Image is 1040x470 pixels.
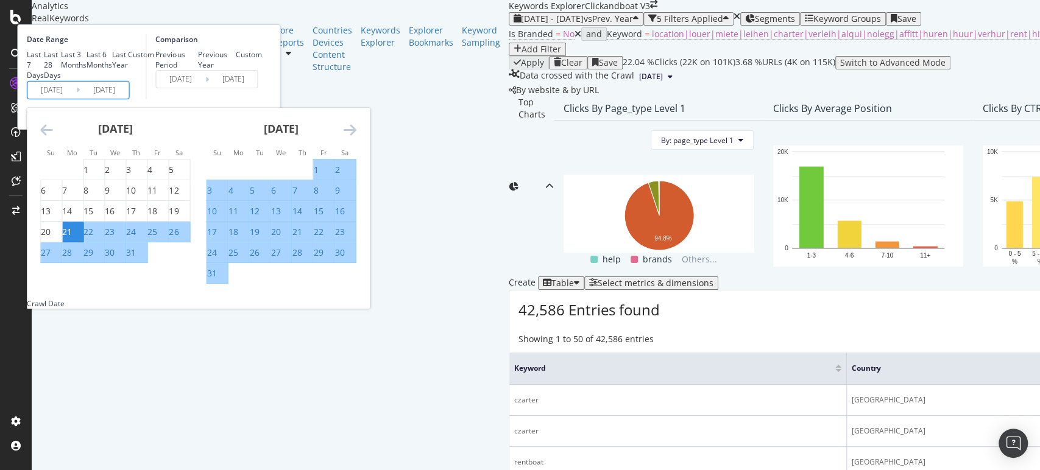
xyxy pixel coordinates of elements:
text: 4-6 [845,252,854,259]
div: times [734,12,740,21]
div: 17 [207,226,216,238]
div: and [586,29,602,39]
td: Selected. Saturday, August 23, 2025 [334,222,356,242]
td: Choose Saturday, July 19, 2025 as your check-out date. It’s available. [169,201,190,222]
small: Tu [90,148,97,157]
td: Selected. Saturday, August 16, 2025 [334,201,356,222]
div: 26 [169,226,179,238]
div: 1 [83,164,88,176]
div: 31 [207,267,216,279]
div: 29 [83,247,93,259]
div: 15 [83,205,93,217]
span: By website & by URL [516,84,599,96]
div: 15 [313,205,323,217]
div: 27 [41,247,51,259]
td: Selected. Monday, August 25, 2025 [228,242,249,263]
div: Countries [313,24,352,37]
div: Content [313,49,352,61]
div: 11 [228,205,238,217]
div: 26 [249,247,259,259]
div: Custom [128,49,154,60]
td: Selected. Monday, August 4, 2025 [228,180,249,201]
td: Choose Tuesday, July 15, 2025 as your check-out date. It’s available. [83,201,105,222]
div: 25 [147,226,157,238]
td: Selected. Wednesday, August 6, 2025 [271,180,292,201]
div: 23 [334,226,344,238]
span: vs Prev. Year [584,13,633,24]
div: Last 6 Months [87,49,112,70]
button: Clear [549,56,587,69]
text: % [1012,258,1017,265]
svg: A chart. [773,146,963,267]
span: Keyword [514,363,817,374]
a: More Reports [272,24,304,49]
div: 3 [207,184,211,197]
td: Selected. Tuesday, August 26, 2025 [249,242,271,263]
td: Selected. Friday, August 1, 2025 [313,160,334,180]
td: Selected. Friday, August 15, 2025 [313,201,334,222]
div: Custom [235,49,261,60]
div: Keyword Groups [813,14,881,24]
div: Move forward to switch to the next month. [343,122,356,138]
div: 24 [126,226,136,238]
div: Clicks By Average Position [773,102,892,114]
div: 4 [147,164,152,176]
td: Selected. Saturday, August 2, 2025 [334,160,356,180]
input: End Date [80,82,129,99]
button: [DATE] - [DATE]vsPrev. Year [509,12,643,26]
div: 3.68 % URLs ( 4K on 115K ) [735,56,835,69]
button: Save [587,56,623,69]
div: Save [897,14,916,24]
div: 20 [41,226,51,238]
div: Apply [521,58,544,68]
span: No [563,28,575,40]
td: Selected. Sunday, August 10, 2025 [207,201,228,222]
td: Choose Monday, July 14, 2025 as your check-out date. It’s available. [62,201,83,222]
div: 27 [271,247,280,259]
div: 13 [271,205,280,217]
div: 19 [249,226,259,238]
div: 25 [228,247,238,259]
td: Choose Friday, July 11, 2025 as your check-out date. It’s available. [147,180,169,201]
span: help [603,252,621,267]
td: Choose Wednesday, July 2, 2025 as your check-out date. It’s available. [105,160,126,180]
div: Top Charts [518,96,545,276]
td: Choose Wednesday, July 16, 2025 as your check-out date. It’s available. [105,201,126,222]
small: Tu [255,148,263,157]
span: [DATE] - [DATE] [521,13,584,24]
div: 4 [228,184,233,197]
td: Selected. Wednesday, August 27, 2025 [271,242,292,263]
div: 29 [313,247,323,259]
span: Keyword [607,28,642,40]
div: Last 28 Days [44,49,61,80]
div: 19 [169,205,179,217]
div: 22 [313,226,323,238]
td: Selected. Tuesday, August 12, 2025 [249,201,271,222]
div: Save [599,58,618,68]
div: 23 [105,226,115,238]
text: 7-10 [881,252,893,259]
button: Save [886,12,921,26]
div: 16 [105,205,115,217]
div: 30 [105,247,115,259]
td: Choose Sunday, July 13, 2025 as your check-out date. It’s available. [41,201,62,222]
div: 22.04 % Clicks ( 22K on 101K ) [623,56,735,69]
button: Select metrics & dimensions [584,276,718,290]
td: Selected. Wednesday, August 13, 2025 [271,201,292,222]
button: and [581,27,607,41]
span: Others... [677,252,722,267]
strong: [DATE] [98,121,133,136]
div: 22 [83,226,93,238]
td: Choose Monday, July 7, 2025 as your check-out date. It’s available. [62,180,83,201]
td: Selected. Monday, July 28, 2025 [62,242,83,263]
div: Keyword Sampling [462,24,500,49]
td: Selected. Sunday, July 27, 2025 [41,242,62,263]
td: Selected. Sunday, August 3, 2025 [207,180,228,201]
div: 5 Filters Applied [657,14,723,24]
td: Choose Friday, July 18, 2025 as your check-out date. It’s available. [147,201,169,222]
td: Selected. Tuesday, August 19, 2025 [249,222,271,242]
text: 20K [777,149,788,155]
td: Selected as start date. Monday, July 21, 2025 [62,222,83,242]
div: 1 [313,164,318,176]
